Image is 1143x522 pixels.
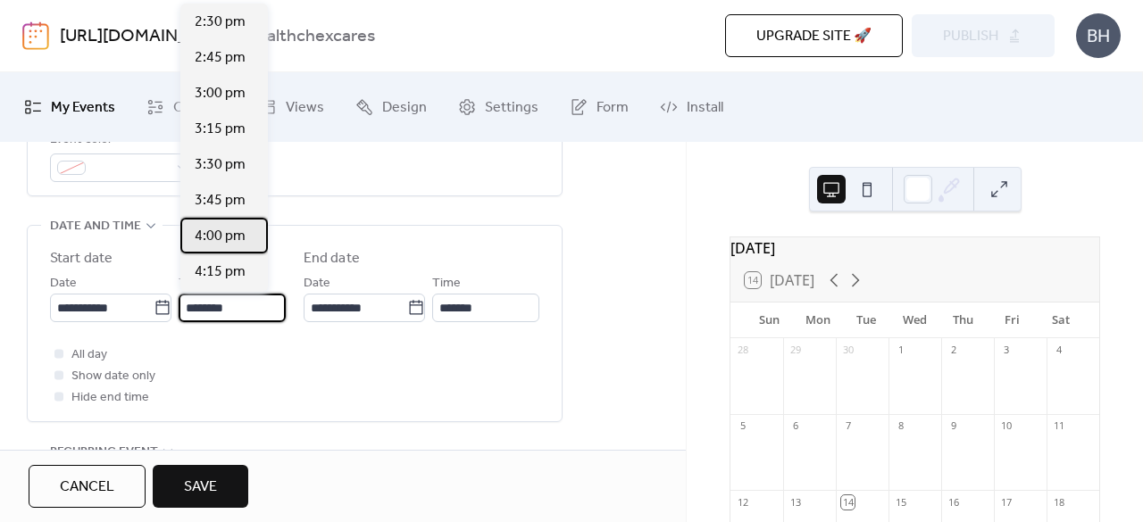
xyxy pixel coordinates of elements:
div: 10 [999,419,1013,433]
div: 17 [999,495,1013,509]
span: 3:30 pm [195,154,246,176]
div: 15 [894,495,907,509]
div: Thu [939,302,988,338]
a: [URL][DOMAIN_NAME] [60,20,240,54]
div: 1 [894,344,907,357]
span: Settings [485,94,538,122]
div: BH [1076,13,1121,58]
div: 14 [841,495,855,509]
span: Upgrade site 🚀 [756,26,872,47]
a: Connect [133,79,241,135]
div: 12 [736,495,749,509]
span: Form [597,94,629,122]
span: All day [71,344,107,366]
div: End date [304,248,360,269]
div: 30 [841,344,855,357]
span: 3:15 pm [195,119,246,140]
span: Save [184,476,217,498]
span: 3:00 pm [195,83,246,104]
span: 4:00 pm [195,226,246,247]
a: Form [556,79,642,135]
div: 7 [841,419,855,433]
div: 3 [999,344,1013,357]
span: Date and time [50,216,141,237]
div: 9 [947,419,960,433]
a: Settings [445,79,552,135]
span: Cancel [60,476,114,498]
div: Event color [50,129,193,151]
span: Date [50,273,77,294]
span: Hide end time [71,387,149,409]
div: Fri [988,302,1036,338]
div: 16 [947,495,960,509]
div: 8 [894,419,907,433]
div: 18 [1052,495,1065,509]
button: Save [153,465,248,508]
div: Sun [745,302,793,338]
a: Install [647,79,737,135]
span: Time [179,273,207,294]
div: 2 [947,344,960,357]
div: 4 [1052,344,1065,357]
div: Start date [50,248,113,269]
img: logo [22,21,49,50]
div: 29 [788,344,802,357]
span: Date [304,273,330,294]
span: Design [382,94,427,122]
b: healthchexcares [247,20,375,54]
div: Wed [890,302,939,338]
button: Upgrade site 🚀 [725,14,903,57]
span: 3:45 pm [195,190,246,211]
a: My Events [11,79,129,135]
span: Show date only [71,366,155,387]
div: Tue [842,302,890,338]
div: 5 [736,419,749,433]
span: 2:30 pm [195,12,246,33]
span: Recurring event [50,442,158,463]
span: Connect [173,94,228,122]
span: 4:15 pm [195,261,246,283]
span: Views [286,94,324,122]
div: Mon [793,302,841,338]
div: 28 [736,344,749,357]
span: 2:45 pm [195,47,246,69]
div: Sat [1037,302,1085,338]
a: Design [342,79,440,135]
span: Install [687,94,723,122]
span: Time [432,273,461,294]
div: 6 [788,419,802,433]
div: [DATE] [730,237,1099,259]
span: My Events [51,94,115,122]
button: Cancel [29,465,146,508]
div: 11 [1052,419,1065,433]
a: Views [246,79,338,135]
div: 13 [788,495,802,509]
